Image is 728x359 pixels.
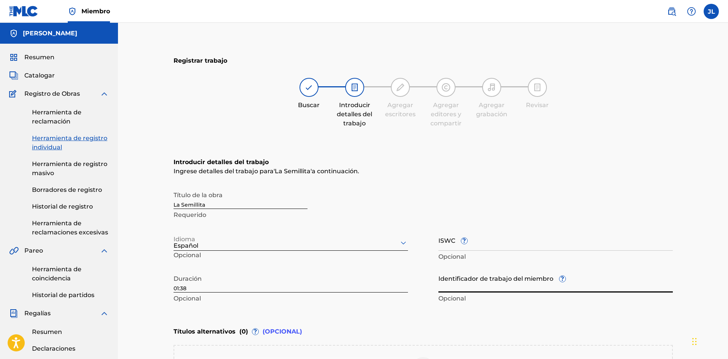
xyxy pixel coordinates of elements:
font: Opcional [174,251,201,259]
a: Resumen [32,327,109,337]
a: Historial de registro [32,202,109,211]
font: Registrar trabajo [174,57,227,64]
iframe: Widget de chat [690,323,728,359]
a: Herramienta de reclamación [32,108,109,126]
font: ' [274,168,275,175]
font: Miembro [81,8,110,15]
font: Resumen [24,54,54,61]
iframe: Centro de recursos [707,238,728,299]
font: a continuación. [312,168,359,175]
a: Herramienta de coincidencia [32,265,109,283]
img: expandir [100,246,109,255]
font: Opcional [438,253,466,260]
font: ? [462,237,466,244]
font: Agregar editores y compartir [430,101,462,127]
img: Logotipo del MLC [9,6,38,17]
font: Introducir detalles del trabajo [337,101,372,127]
font: Registro de Obras [24,90,80,97]
img: Icono indicador de paso para ingresar detalles del trabajo [350,83,359,92]
img: Icono indicador de paso para agregar escritores [396,83,405,92]
font: Opcional [174,295,201,302]
img: Catalogar [9,71,18,80]
font: 0 [242,328,246,335]
img: expandir [100,309,109,318]
font: Declaraciones [32,345,75,352]
font: ? [561,275,564,282]
img: Pareo [9,246,19,255]
a: Herramienta de registro individual [32,134,109,152]
font: Agregar escritores [385,101,416,118]
img: Cuentas [9,29,18,38]
a: ResumenResumen [9,53,54,62]
font: Resumen [32,328,62,335]
img: Regalías [9,309,18,318]
font: Herramienta de registro masivo [32,160,107,177]
div: Ayuda [684,4,699,19]
font: Agregar grabación [476,101,507,118]
img: Resumen [9,53,18,62]
span: La Semillita [274,168,312,175]
a: CatalogarCatalogar [9,71,55,80]
img: Icono indicador de paso para revisión [533,83,542,92]
font: Herramienta de reclamación [32,109,81,125]
a: Búsqueda pública [664,4,679,19]
font: (OPCIONAL) [263,328,302,335]
font: Historial de partidos [32,291,94,299]
img: buscar [667,7,676,16]
font: Revisar [526,101,549,109]
img: expandir [100,89,109,98]
font: Requerido [174,211,206,218]
font: Historial de registro [32,203,93,210]
font: ' [311,168,312,175]
font: Ingrese detalles del trabajo para [174,168,274,175]
font: ? [253,328,257,335]
font: [PERSON_NAME] [23,30,77,37]
font: ( [239,328,242,335]
font: Introducir detalles del trabajo [174,158,269,166]
a: Herramienta de registro masivo [32,160,109,178]
font: La Semillita [275,168,311,175]
a: Historial de partidos [32,291,109,300]
a: Declaraciones [32,344,109,353]
font: Herramienta de registro individual [32,134,107,151]
font: Borradores de registro [32,186,102,193]
font: Herramienta de reclamaciones excesivas [32,220,108,236]
div: Menú de usuario [704,4,719,19]
font: ) [246,328,248,335]
a: Herramienta de reclamaciones excesivas [32,219,109,237]
img: ayuda [687,7,696,16]
img: Registro de Obras [9,89,19,98]
img: Icono indicador de paso para búsqueda [304,83,314,92]
img: Titular de los derechos superior [68,7,77,16]
font: Opcional [438,295,466,302]
font: Pareo [24,247,43,254]
font: Regalías [24,310,51,317]
font: Títulos alternativos [174,328,236,335]
img: Icono indicador de paso para agregar editores y recursos compartidos [441,83,451,92]
font: Herramienta de coincidencia [32,266,81,282]
font: Buscar [298,101,320,109]
a: Borradores de registro [32,185,109,195]
img: Icono indicador de paso para agregar grabación [487,83,496,92]
font: Catalogar [24,72,55,79]
div: Arrastrar [692,330,697,353]
h5: Jorge Andrés Londoño [23,29,77,38]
